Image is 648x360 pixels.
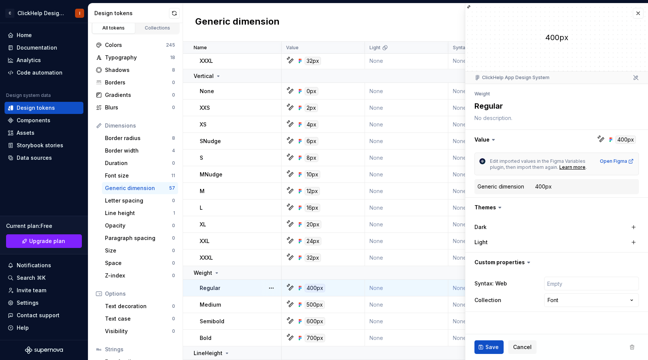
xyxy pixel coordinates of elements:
button: CClickHelp Design SystemI [2,5,86,21]
div: 11 [171,173,175,179]
a: Typography18 [93,51,178,64]
div: 8 [172,67,175,73]
td: None [448,199,486,216]
div: Design tokens [94,9,169,17]
a: Opacity0 [102,220,178,232]
td: None [365,83,448,100]
a: Z-index0 [102,270,178,282]
div: Paragraph spacing [105,234,172,242]
div: 0 [172,273,175,279]
td: None [365,233,448,249]
div: 0 [172,160,175,166]
p: Syntax: Web [453,45,480,51]
td: None [365,133,448,150]
p: Name [194,45,207,51]
div: Storybook stories [17,142,63,149]
div: Design tokens [17,104,55,112]
div: Settings [17,299,39,307]
p: Value [286,45,299,51]
div: 600px [305,317,325,326]
div: Learn more [559,164,585,170]
div: Text case [105,315,172,323]
div: 1 [173,210,175,216]
div: C [5,9,14,18]
td: None [365,100,448,116]
td: None [365,313,448,330]
div: Code automation [17,69,63,76]
a: Design tokens [5,102,83,114]
div: 0 [172,260,175,266]
div: Contact support [17,312,59,319]
div: Font size [105,172,171,179]
div: 0 [172,248,175,254]
div: 400px [535,183,552,190]
div: Invite team [17,287,46,294]
p: XL [200,221,206,228]
textarea: Regular [473,99,637,113]
p: XXXL [200,254,213,262]
a: Invite team [5,284,83,296]
td: None [365,150,448,166]
div: Size [105,247,172,254]
div: 0 [172,235,175,241]
div: Border width [105,147,172,154]
p: Medium [200,301,221,309]
p: SNudge [200,137,221,145]
p: XXL [200,237,210,245]
div: Space [105,259,172,267]
div: Design system data [6,92,51,98]
div: Help [17,324,29,332]
div: Borders [105,79,172,86]
div: 0px [305,87,318,95]
a: Home [5,29,83,41]
div: 0 [172,303,175,309]
div: 400px [305,284,325,292]
p: Light [369,45,380,51]
div: 0 [172,79,175,86]
td: None [448,233,486,249]
div: Generic dimension [477,183,524,190]
div: Components [17,117,50,124]
a: Analytics [5,54,83,66]
div: 10px [305,170,320,179]
a: Gradients0 [93,89,178,101]
div: 6px [305,137,318,145]
a: Letter spacing0 [102,195,178,207]
div: Generic dimension [105,184,169,192]
div: 32px [305,254,321,262]
p: XS [200,121,207,128]
a: Open Figma [600,158,634,164]
div: 0 [172,104,175,111]
div: 0 [172,328,175,334]
p: S [200,154,203,162]
td: None [365,296,448,313]
a: Documentation [5,42,83,54]
a: Settings [5,297,83,309]
div: 500px [305,301,325,309]
div: All tokens [95,25,133,31]
a: Code automation [5,67,83,79]
div: Assets [17,129,34,137]
a: Size0 [102,245,178,257]
p: Semibold [200,318,224,325]
div: 4px [305,120,318,129]
div: Line height [105,209,173,217]
td: None [448,150,486,166]
td: None [448,249,486,266]
li: Weight [474,91,490,97]
a: Upgrade plan [6,234,82,248]
p: XXS [200,104,210,112]
svg: Supernova Logo [25,346,63,354]
div: 0 [172,316,175,322]
td: None [448,116,486,133]
td: None [448,183,486,199]
label: Syntax: Web [474,280,507,287]
label: Collection [474,296,501,304]
td: None [448,133,486,150]
div: 0 [172,223,175,229]
button: Help [5,322,83,334]
td: None [448,83,486,100]
button: Cancel [508,340,537,354]
td: None [448,166,486,183]
button: Contact support [5,309,83,321]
